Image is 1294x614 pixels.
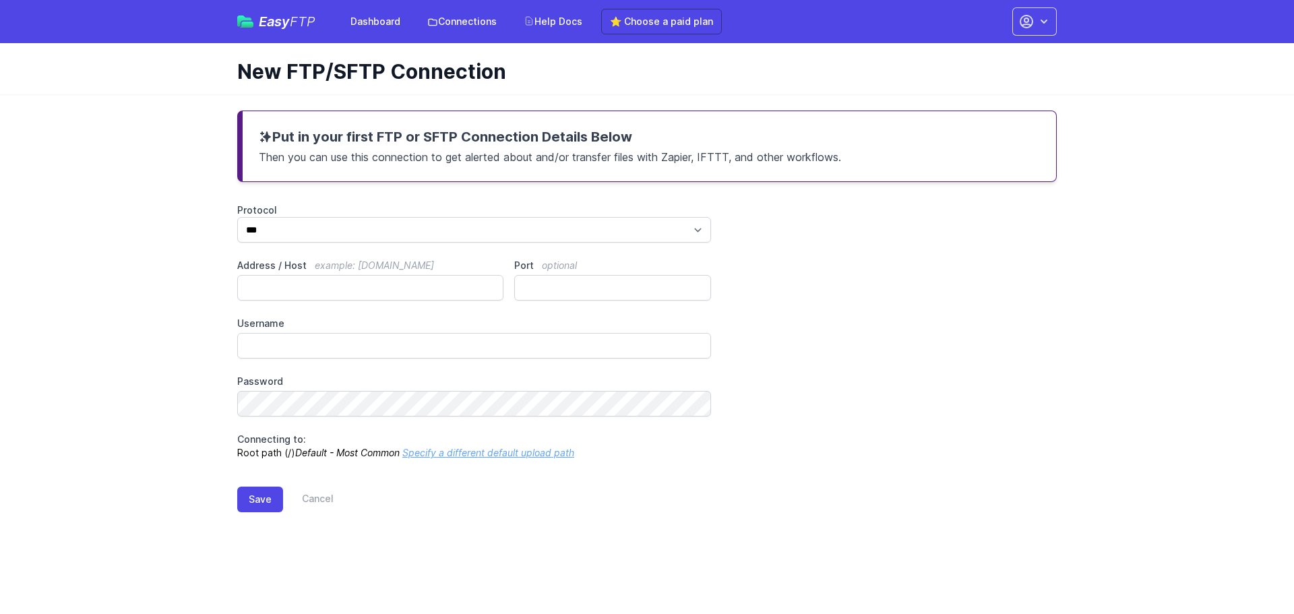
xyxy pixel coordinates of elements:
[514,259,711,272] label: Port
[542,259,577,271] span: optional
[290,13,315,30] span: FTP
[295,447,400,458] i: Default - Most Common
[237,433,711,460] p: Root path (/)
[237,487,283,512] button: Save
[237,15,315,28] a: EasyFTP
[315,259,434,271] span: example: [DOMAIN_NAME]
[237,433,306,445] span: Connecting to:
[516,9,590,34] a: Help Docs
[259,127,1040,146] h3: Put in your first FTP or SFTP Connection Details Below
[237,317,711,330] label: Username
[601,9,722,34] a: ⭐ Choose a paid plan
[419,9,505,34] a: Connections
[402,447,574,458] a: Specify a different default upload path
[237,59,1046,84] h1: New FTP/SFTP Connection
[259,146,1040,165] p: Then you can use this connection to get alerted about and/or transfer files with Zapier, IFTTT, a...
[342,9,408,34] a: Dashboard
[237,16,253,28] img: easyftp_logo.png
[237,375,711,388] label: Password
[237,204,711,217] label: Protocol
[259,15,315,28] span: Easy
[237,259,503,272] label: Address / Host
[283,487,334,512] a: Cancel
